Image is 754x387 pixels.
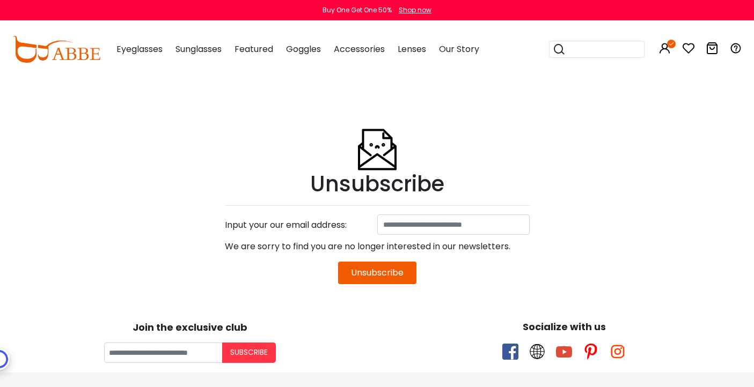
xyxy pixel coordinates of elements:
[356,102,399,171] img: Unsubscribe
[225,171,530,197] h1: Unsubscribe
[116,43,163,55] span: Eyeglasses
[529,344,545,360] span: twitter
[175,43,222,55] span: Sunglasses
[398,43,426,55] span: Lenses
[12,36,100,63] img: abbeglasses.com
[286,43,321,55] span: Goggles
[104,343,222,363] input: Your email
[610,344,626,360] span: instagram
[583,344,599,360] span: pinterest
[334,43,385,55] span: Accessories
[556,344,572,360] span: youtube
[8,318,372,334] div: Join the exclusive club
[225,236,530,257] div: We are sorry to find you are no longer interested in our newsletters.
[338,262,416,284] button: Unsubscribe
[222,343,276,363] button: Subscribe
[219,214,377,236] div: Input your our email address:
[393,5,431,14] a: Shop now
[439,43,479,55] span: Our Story
[383,319,746,334] div: Socialize with us
[323,5,392,15] div: Buy One Get One 50%
[502,344,518,360] span: facebook
[399,5,431,15] div: Shop now
[235,43,273,55] span: Featured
